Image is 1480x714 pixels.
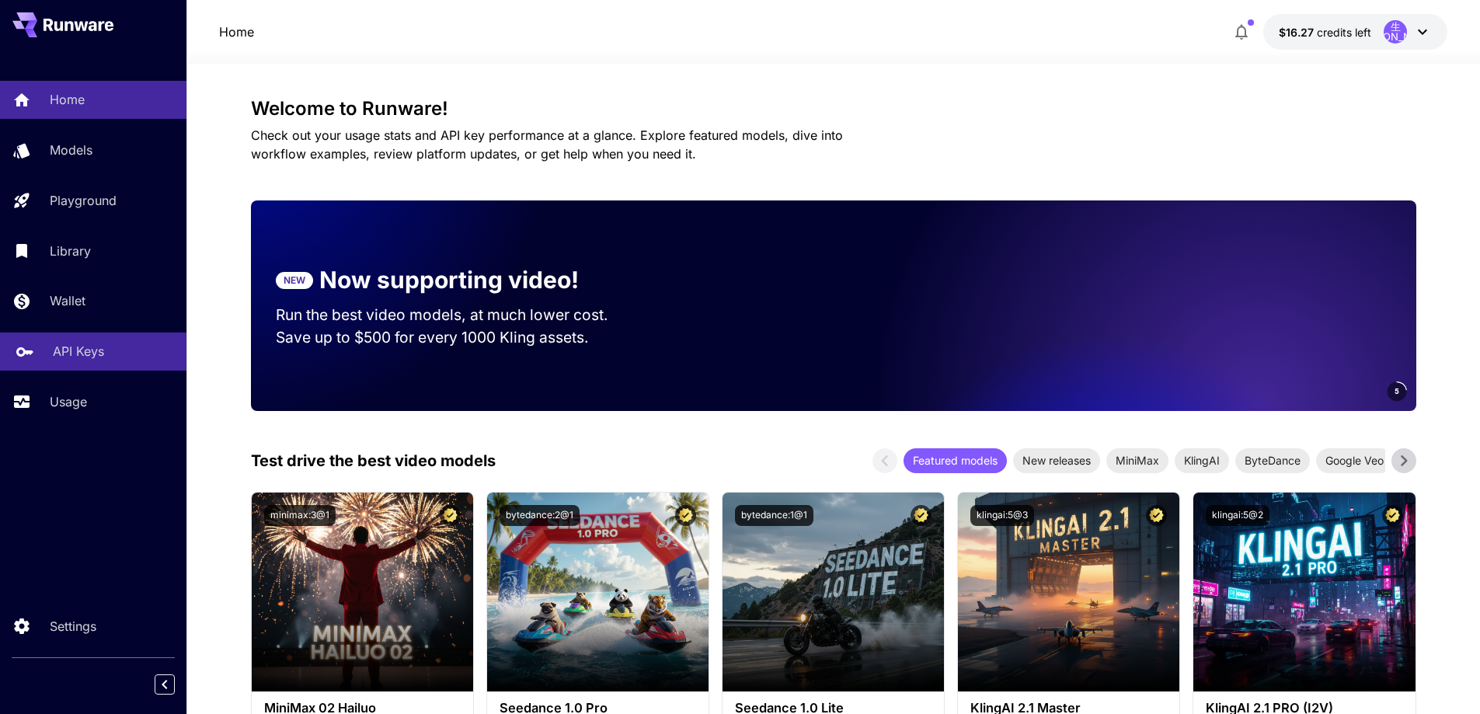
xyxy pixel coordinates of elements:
img: alt [1193,493,1415,691]
button: Certified Model – Vetted for best performance and includes a commercial license. [1382,505,1403,526]
div: KlingAI [1175,448,1229,473]
div: $16.26514 [1279,24,1371,40]
p: Library [50,242,91,260]
button: Certified Model – Vetted for best performance and includes a commercial license. [911,505,932,526]
p: Usage [50,392,87,411]
p: Home [50,90,85,109]
span: $16.27 [1279,26,1317,39]
p: Wallet [50,291,85,310]
span: KlingAI [1175,452,1229,468]
a: Home [219,23,254,41]
button: $16.26514生[PERSON_NAME] [1263,14,1447,50]
p: Settings [50,617,96,636]
button: Certified Model – Vetted for best performance and includes a commercial license. [440,505,461,526]
p: Save up to $500 for every 1000 Kling assets. [276,326,638,349]
button: minimax:3@1 [264,505,336,526]
span: New releases [1013,452,1100,468]
p: Playground [50,191,117,210]
p: Run the best video models, at much lower cost. [276,304,638,326]
button: Certified Model – Vetted for best performance and includes a commercial license. [675,505,696,526]
h3: Welcome to Runware! [251,98,1416,120]
div: MiniMax [1106,448,1168,473]
nav: breadcrumb [219,23,254,41]
div: ByteDance [1235,448,1310,473]
span: Check out your usage stats and API key performance at a glance. Explore featured models, dive int... [251,127,843,162]
button: bytedance:2@1 [500,505,580,526]
div: Collapse sidebar [166,670,186,698]
button: Certified Model – Vetted for best performance and includes a commercial license. [1146,505,1167,526]
img: alt [958,493,1179,691]
div: Google Veo [1316,448,1393,473]
p: API Keys [53,342,104,360]
img: alt [487,493,709,691]
div: Featured models [904,448,1007,473]
div: 生[PERSON_NAME] [1384,20,1407,44]
span: Google Veo [1316,452,1393,468]
span: ByteDance [1235,452,1310,468]
p: Now supporting video! [319,263,579,298]
p: NEW [284,273,305,287]
button: Collapse sidebar [155,674,175,695]
span: 5 [1395,385,1399,397]
span: MiniMax [1106,452,1168,468]
span: Featured models [904,452,1007,468]
div: New releases [1013,448,1100,473]
button: bytedance:1@1 [735,505,813,526]
button: klingai:5@2 [1206,505,1269,526]
button: klingai:5@3 [970,505,1034,526]
p: Test drive the best video models [251,449,496,472]
p: Models [50,141,92,159]
img: alt [252,493,473,691]
img: alt [723,493,944,691]
span: credits left [1317,26,1371,39]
